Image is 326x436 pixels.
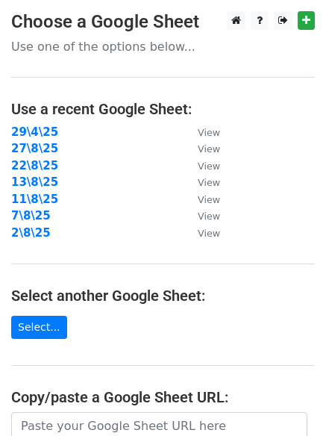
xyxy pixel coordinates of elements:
small: View [198,211,220,222]
a: Select... [11,316,67,339]
small: View [198,127,220,138]
a: View [183,209,220,222]
h4: Copy/paste a Google Sheet URL: [11,388,315,406]
a: View [183,159,220,172]
a: 29\4\25 [11,125,58,139]
small: View [198,161,220,172]
a: 27\8\25 [11,142,58,155]
a: View [183,125,220,139]
a: View [183,142,220,155]
a: 2\8\25 [11,226,51,240]
a: 11\8\25 [11,193,58,206]
small: View [198,177,220,188]
h4: Use a recent Google Sheet: [11,100,315,118]
small: View [198,194,220,205]
small: View [198,228,220,239]
a: View [183,226,220,240]
a: View [183,175,220,189]
small: View [198,143,220,155]
a: 13\8\25 [11,175,58,189]
h4: Select another Google Sheet: [11,287,315,305]
a: 7\8\25 [11,209,51,222]
p: Use one of the options below... [11,39,315,54]
a: View [183,193,220,206]
h3: Choose a Google Sheet [11,11,315,33]
a: 22\8\25 [11,159,58,172]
